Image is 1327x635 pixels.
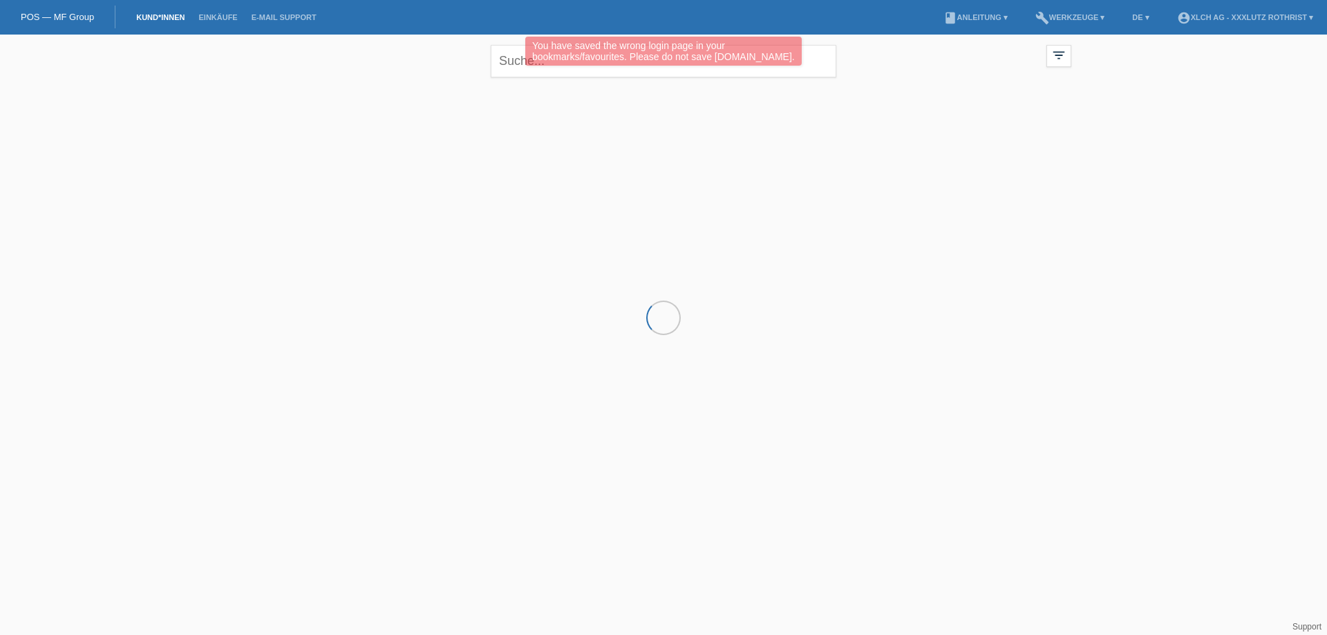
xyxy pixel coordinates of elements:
a: DE ▾ [1125,13,1156,21]
i: book [943,11,957,25]
i: account_circle [1177,11,1191,25]
a: POS — MF Group [21,12,94,22]
div: You have saved the wrong login page in your bookmarks/favourites. Please do not save [DOMAIN_NAME]. [525,37,802,66]
a: E-Mail Support [245,13,323,21]
a: buildWerkzeuge ▾ [1028,13,1112,21]
a: Kund*innen [129,13,191,21]
a: bookAnleitung ▾ [937,13,1015,21]
a: account_circleXLCH AG - XXXLutz Rothrist ▾ [1170,13,1320,21]
a: Einkäufe [191,13,244,21]
a: Support [1292,622,1321,632]
i: build [1035,11,1049,25]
